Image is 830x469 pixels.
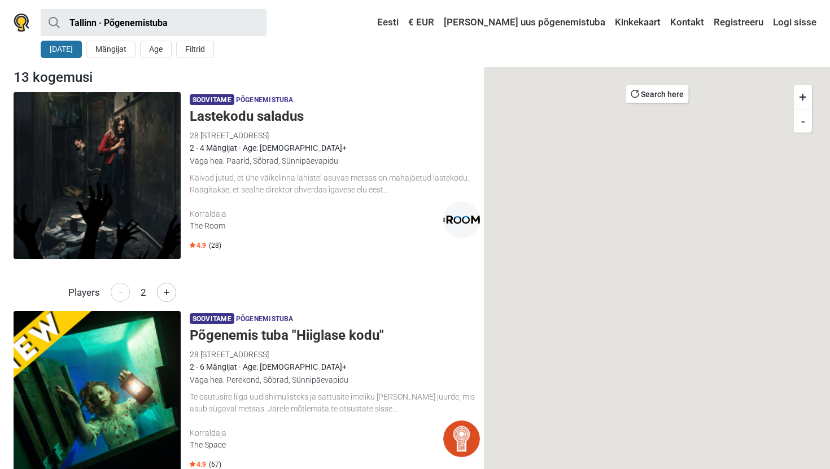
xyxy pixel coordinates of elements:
span: 4.9 [190,460,206,469]
h5: Põgenemis tuba "Hiiglase kodu" [190,327,480,344]
button: - [111,283,130,302]
a: Logi sisse [770,12,816,33]
img: Nowescape logo [14,14,29,32]
span: Soovitame [190,94,234,105]
img: Eesti [369,19,377,27]
img: The Room [443,201,480,238]
div: 13 kogemusi [9,67,484,87]
div: Käivad jutud, et ühe väikelinna lähistel asuvas metsas on mahajäetud lastekodu. Räägitakse, et se... [190,172,480,196]
a: € EUR [405,12,437,33]
div: Te osutusite liiga uudishimulisteks ja sattusite imeliku [PERSON_NAME] juurde, mis asub sügaval m... [190,391,480,415]
a: Registreeru [711,12,766,33]
h5: Lastekodu saladus [190,108,480,125]
button: Mängijat [86,41,136,58]
button: + [794,85,812,109]
a: Eesti [366,12,401,33]
button: [DATE] [41,41,82,58]
div: 2 - 4 Mängijat · Age: [DEMOGRAPHIC_DATA]+ [190,142,480,154]
div: 2 - 6 Mängijat · Age: [DEMOGRAPHIC_DATA]+ [190,361,480,373]
div: Väga hea: Paarid, Sõbrad, Sünnipäevapidu [190,155,480,167]
span: (67) [209,460,221,469]
span: (28) [209,241,221,250]
img: Star [190,242,195,248]
div: 28 [STREET_ADDRESS] [190,348,480,361]
div: Väga hea: Perekond, Sõbrad, Sünnipäevapidu [190,374,480,386]
a: Kontakt [667,12,707,33]
button: Age [140,41,172,58]
span: 4.9 [190,241,206,250]
button: Filtrid [176,41,214,58]
input: proovi “Tallinn” [41,9,267,36]
span: Soovitame [190,313,234,324]
img: The Space [443,420,480,457]
button: Search here [626,85,688,103]
button: + [157,283,176,302]
div: The Space [190,439,443,451]
span: Põgenemistuba [236,94,294,107]
a: Kinkekaart [612,12,663,33]
a: [PERSON_NAME] uus põgenemistuba [441,12,608,33]
span: 2 [141,287,146,298]
div: Korraldaja [190,208,443,220]
img: Lastekodu saladus [14,92,181,259]
span: Põgenemistuba [236,313,294,326]
div: The Room [190,220,443,232]
img: Star [190,461,195,467]
div: 28 [STREET_ADDRESS] [190,129,480,142]
div: Korraldaja [190,427,443,439]
button: - [794,109,812,133]
span: Players [68,287,100,298]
